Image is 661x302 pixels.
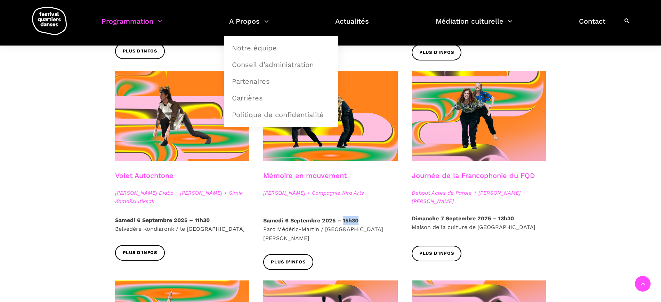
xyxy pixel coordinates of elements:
[115,245,165,261] a: Plus d'infos
[228,57,334,73] a: Conseil d’administration
[115,43,165,59] a: Plus d'infos
[263,217,358,224] strong: Samedi 6 Septembre 2025 – 15h30
[228,90,334,106] a: Carrières
[115,189,250,205] span: [PERSON_NAME] Diabo + [PERSON_NAME] + Simik Komaksiutiksak
[412,44,462,60] a: Plus d'infos
[115,217,210,223] strong: Samedi 6 Septembre 2025 – 11h30
[228,107,334,123] a: Politique de confidentialité
[335,15,369,36] a: Actualités
[228,73,334,89] a: Partenaires
[579,15,605,36] a: Contact
[123,48,158,55] span: Plus d'infos
[102,15,162,36] a: Programmation
[412,189,546,205] span: Debout Actes de Parole + [PERSON_NAME] + [PERSON_NAME]
[271,259,306,266] span: Plus d'infos
[263,254,313,270] a: Plus d'infos
[412,214,546,232] p: Maison de la culture de [GEOGRAPHIC_DATA]
[412,215,514,222] strong: Dimanche 7 Septembre 2025 – 13h30
[419,49,454,56] span: Plus d'infos
[123,249,158,256] span: Plus d'infos
[115,171,174,180] a: Volet Autochtone
[412,246,462,261] a: Plus d'infos
[228,40,334,56] a: Notre équipe
[263,171,347,180] a: Mémoire en mouvement
[115,216,250,234] p: Belvédère Kondiaronk / le [GEOGRAPHIC_DATA]
[32,7,67,35] img: logo-fqd-med
[412,171,535,180] a: Journée de la Francophonie du FQD
[263,216,398,243] p: Parc Médéric-Martin / [GEOGRAPHIC_DATA][PERSON_NAME]
[229,15,269,36] a: A Propos
[419,250,454,257] span: Plus d'infos
[263,189,398,197] span: [PERSON_NAME] + Compagnie Kira Arts
[436,15,513,36] a: Médiation culturelle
